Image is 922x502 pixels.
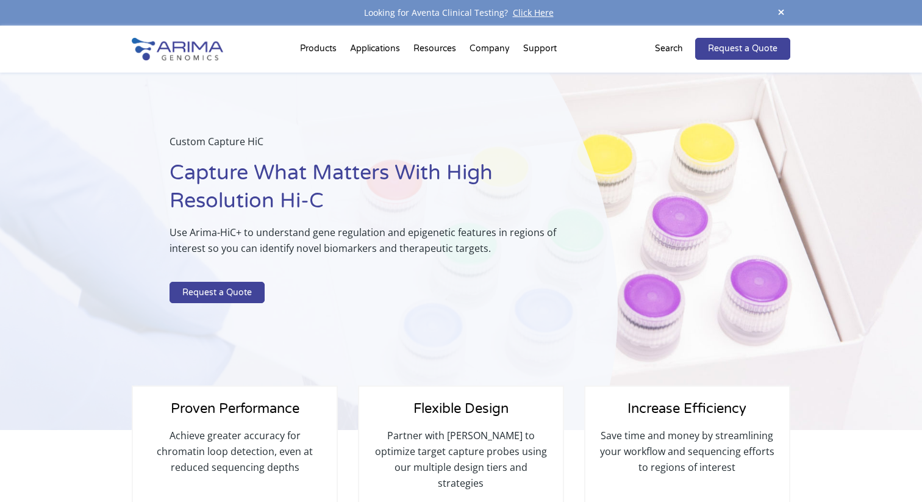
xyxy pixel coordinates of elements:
img: Arima-Genomics-logo [132,38,223,60]
span: Increase Efficiency [627,401,746,417]
a: Request a Quote [695,38,790,60]
a: Click Here [508,7,559,18]
p: Partner with [PERSON_NAME] to optimize target capture probes using our multiple design tiers and ... [371,428,551,491]
h1: Capture What Matters With High Resolution Hi-C [170,159,557,224]
p: Search [655,41,683,57]
p: Use Arima-HiC+ to understand gene regulation and epigenetic features in regions of interest so yo... [170,224,557,266]
div: Looking for Aventa Clinical Testing? [132,5,790,21]
p: Save time and money by streamlining your workflow and sequencing efforts to regions of interest [598,428,777,475]
span: Flexible Design [413,401,509,417]
p: Custom Capture HiC [170,134,557,159]
span: Proven Performance [171,401,299,417]
a: Request a Quote [170,282,265,304]
p: Achieve greater accuracy for chromatin loop detection, even at reduced sequencing depths [145,428,324,475]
